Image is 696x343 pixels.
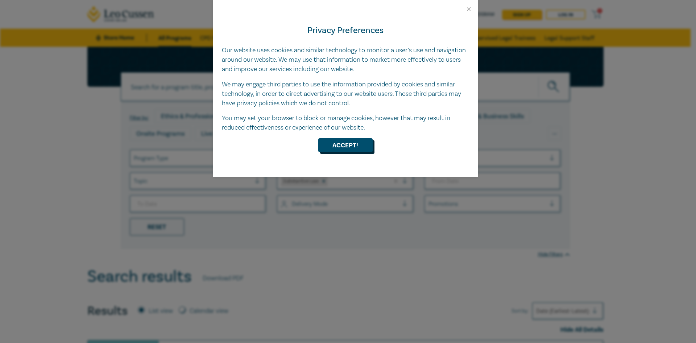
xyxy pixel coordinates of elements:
p: You may set your browser to block or manage cookies, however that may result in reduced effective... [222,114,469,132]
h4: Privacy Preferences [222,24,469,37]
p: Our website uses cookies and similar technology to monitor a user’s use and navigation around our... [222,46,469,74]
iframe: LiveChat chat widget [647,294,678,325]
button: Accept! [318,138,373,152]
button: Close [465,6,472,12]
p: We may engage third parties to use the information provided by cookies and similar technology, in... [222,80,469,108]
